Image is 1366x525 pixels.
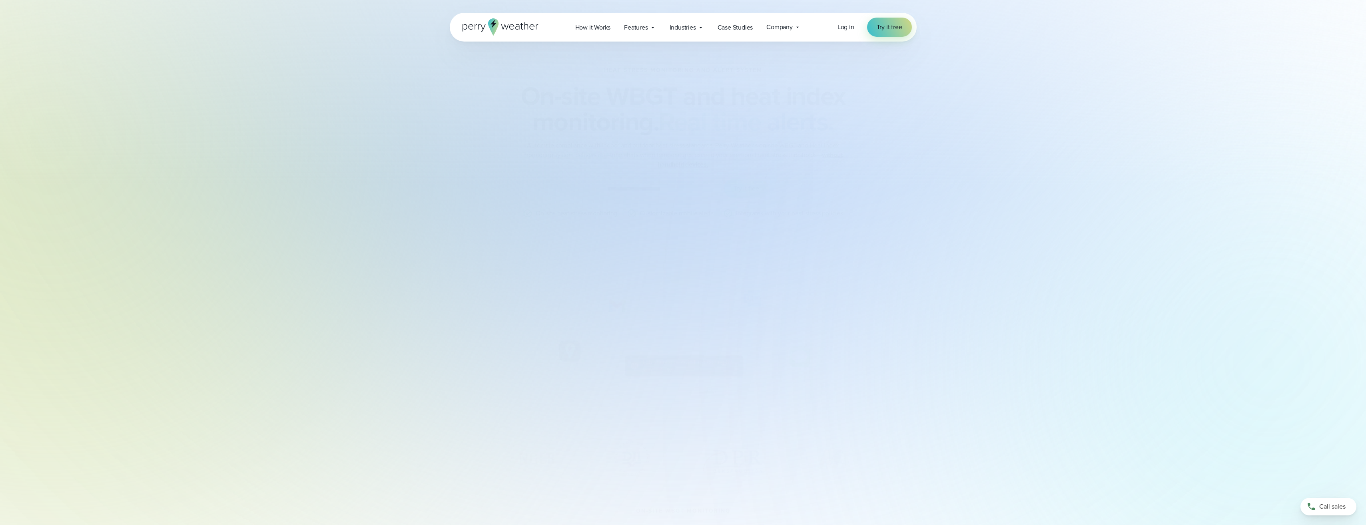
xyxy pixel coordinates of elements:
span: How it Works [575,23,611,32]
a: Call sales [1300,498,1356,515]
a: Case Studies [711,19,760,36]
span: Features [624,23,648,32]
span: Industries [670,23,696,32]
a: How it Works [568,19,618,36]
a: Log in [838,22,854,32]
span: Call sales [1319,502,1346,511]
span: Case Studies [718,23,753,32]
a: Try it free [867,18,912,37]
span: Company [766,22,793,32]
span: Try it free [877,22,902,32]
